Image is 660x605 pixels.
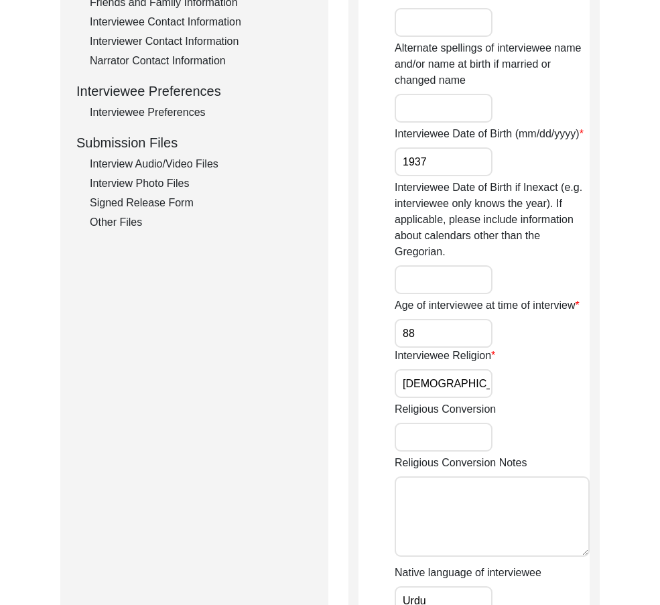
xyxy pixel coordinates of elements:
div: Signed Release Form [90,195,312,211]
div: Interviewee Preferences [90,105,312,121]
div: Interviewer Contact Information [90,33,312,50]
div: Interview Photo Files [90,176,312,192]
div: Interviewee Preferences [76,81,312,101]
label: Religious Conversion [395,401,496,417]
div: Interview Audio/Video Files [90,156,312,172]
label: Age of interviewee at time of interview [395,297,580,314]
label: Alternate spellings of interviewee name and/or name at birth if married or changed name [395,40,590,88]
div: Other Files [90,214,312,230]
label: Interviewee Religion [395,348,495,364]
div: Interviewee Contact Information [90,14,312,30]
div: Narrator Contact Information [90,53,312,69]
label: Interviewee Date of Birth if Inexact (e.g. interviewee only knows the year). If applicable, pleas... [395,180,590,260]
label: Interviewee Date of Birth (mm/dd/yyyy) [395,126,584,142]
label: Native language of interviewee [395,565,541,581]
div: Submission Files [76,133,312,153]
label: Religious Conversion Notes [395,455,527,471]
